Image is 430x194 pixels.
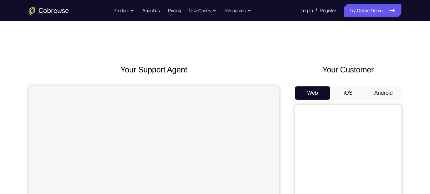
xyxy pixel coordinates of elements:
[113,4,134,17] button: Product
[295,64,401,76] h2: Your Customer
[316,7,317,15] span: /
[29,7,69,15] a: Go to the home page
[301,4,313,17] a: Log In
[189,4,216,17] button: Use Cases
[320,4,336,17] a: Register
[330,86,366,100] button: iOS
[295,86,331,100] button: Web
[29,64,279,76] h2: Your Support Agent
[344,4,401,17] a: Try Online Demo
[366,86,401,100] button: Android
[224,4,251,17] button: Resources
[168,4,181,17] a: Pricing
[142,4,160,17] a: About us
